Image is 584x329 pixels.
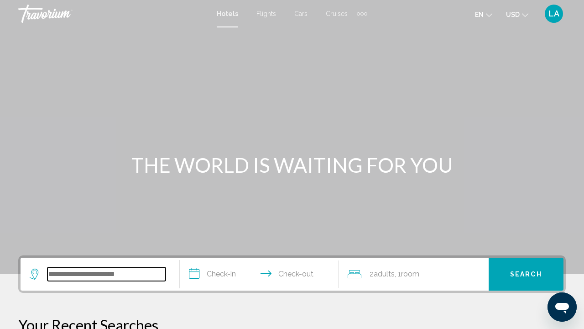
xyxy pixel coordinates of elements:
[256,10,276,17] a: Flights
[547,292,577,322] iframe: Button to launch messaging window
[370,268,395,281] span: 2
[542,4,566,23] button: User Menu
[475,8,492,21] button: Change language
[339,258,489,291] button: Travelers: 2 adults, 0 children
[217,10,238,17] a: Hotels
[357,6,367,21] button: Extra navigation items
[489,258,563,291] button: Search
[294,10,308,17] a: Cars
[475,11,484,18] span: en
[326,10,348,17] a: Cruises
[401,270,419,278] span: Room
[395,268,419,281] span: , 1
[506,8,528,21] button: Change currency
[506,11,520,18] span: USD
[21,258,563,291] div: Search widget
[549,9,559,18] span: LA
[180,258,339,291] button: Check in and out dates
[121,153,463,177] h1: THE WORLD IS WAITING FOR YOU
[510,271,542,278] span: Search
[18,5,208,23] a: Travorium
[374,270,395,278] span: Adults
